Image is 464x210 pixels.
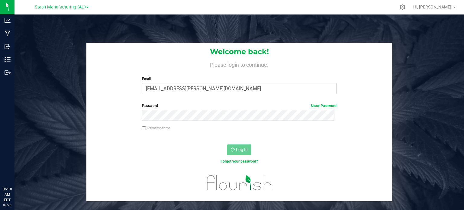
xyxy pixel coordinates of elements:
[5,31,11,37] inline-svg: Manufacturing
[142,104,158,108] span: Password
[227,144,251,155] button: Log In
[413,5,453,9] span: Hi, [PERSON_NAME]!
[3,203,12,207] p: 09/25
[201,170,278,195] img: flourish_logo.svg
[5,44,11,50] inline-svg: Inbound
[5,69,11,76] inline-svg: Outbound
[86,60,392,68] h4: Please login to continue.
[142,125,170,131] label: Remember me
[221,159,258,163] a: Forgot your password?
[35,5,86,10] span: Stash Manufacturing (AU)
[86,48,392,56] h1: Welcome back!
[311,104,337,108] a: Show Password
[5,18,11,24] inline-svg: Analytics
[5,57,11,63] inline-svg: Inventory
[3,186,12,203] p: 06:18 AM EDT
[142,76,337,82] label: Email
[399,4,406,10] div: Manage settings
[236,147,248,152] span: Log In
[142,126,146,131] input: Remember me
